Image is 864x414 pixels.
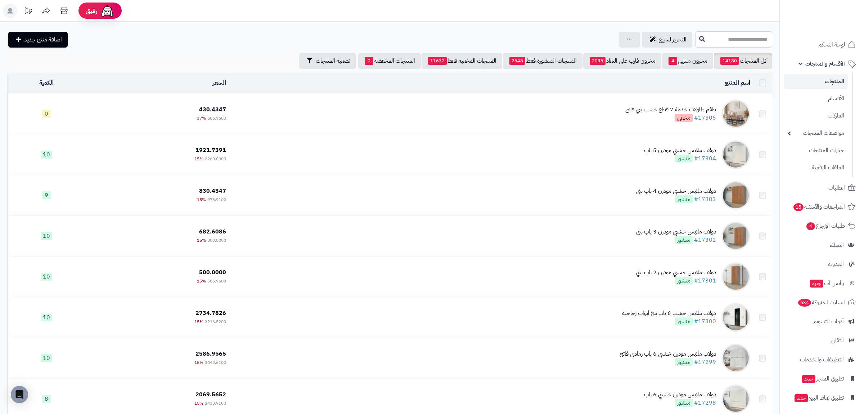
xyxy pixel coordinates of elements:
span: 2035 [590,57,606,65]
div: دولاب ملابس مودرن خشبي 6 باب [644,391,716,399]
span: 2069.5652 [195,390,226,399]
span: التطبيقات والخدمات [800,355,844,365]
a: طلبات الإرجاع4 [784,217,860,235]
span: منشور [675,155,693,163]
img: دولاب ملابس خشبي مودرن 2 باب بني [721,262,750,291]
span: منشور [675,399,693,407]
span: 15% [197,278,206,284]
a: المنتجات المخفضة0 [358,53,421,69]
img: دولاب ملابس مودرن خشبي 6 باب رمادي فاتح [721,344,750,373]
a: الملفات الرقمية [784,160,848,175]
img: logo-2.png [815,5,857,21]
a: المراجعات والأسئلة15 [784,198,860,215]
span: جديد [810,280,823,288]
a: #17300 [694,317,716,326]
span: التقارير [830,335,844,346]
a: اسم المنتج [725,79,750,87]
span: 15% [197,196,206,203]
span: 10 [41,151,52,159]
div: Open Intercom Messenger [11,386,28,403]
span: 973.9100 [207,196,226,203]
a: #17302 [694,236,716,244]
img: طقم طاولات خدمة 7 قطع خشب بني فاتح [721,99,750,128]
span: الأقسام والمنتجات [805,59,845,69]
a: لوحة التحكم [784,36,860,53]
span: رفيق [86,6,97,15]
span: تطبيق المتجر [801,374,844,384]
span: أدوات التسويق [813,316,844,326]
button: تصفية المنتجات [299,53,356,69]
a: التحرير لسريع [642,32,692,48]
span: 0 [365,57,373,65]
a: كل المنتجات14180 [714,53,772,69]
span: مخفي [675,114,693,122]
span: وآتس آب [809,278,844,288]
a: التقارير [784,332,860,349]
span: 830.4347 [199,187,226,195]
img: دولاب ملابس خشبي مودرن 5 باب [721,140,750,169]
div: دولاب ملابس خشبي مودرن 2 باب بني [636,268,716,277]
img: دولاب ملابس خشب 6 باب مع أبواب زجاجية [721,303,750,332]
span: منشور [675,236,693,244]
a: الماركات [784,108,848,124]
img: دولاب ملابس خشبي مودرن 3 باب بني [721,222,750,250]
span: 3042.6100 [205,359,226,366]
span: 2548 [509,57,525,65]
span: 10 [41,354,52,362]
span: منشور [675,277,693,285]
a: #17304 [694,154,716,163]
span: 15% [194,359,203,366]
span: منشور [675,358,693,366]
span: 4 [669,57,677,65]
a: #17303 [694,195,716,204]
span: 430.4347 [199,105,226,114]
a: خيارات المنتجات [784,143,848,158]
a: الكمية [39,79,54,87]
a: السلات المتروكة634 [784,294,860,311]
span: منشور [675,317,693,325]
a: #17299 [694,358,716,366]
span: 11632 [428,57,447,65]
span: التحرير لسريع [659,35,687,44]
img: دولاب ملابس خشبي مودرن 4 باب بني [721,181,750,210]
div: دولاب ملابس خشب 6 باب مع أبواب زجاجية [622,309,716,317]
span: 3216.5200 [205,319,226,325]
span: الطلبات [828,183,845,193]
span: لوحة التحكم [818,40,845,50]
span: 0 [42,110,51,118]
div: دولاب ملابس خشبي مودرن 4 باب بني [636,187,716,195]
span: 2433.9100 [205,400,226,406]
span: العملاء [830,240,844,250]
a: أدوات التسويق [784,313,860,330]
a: مخزون قارب على النفاذ2035 [583,53,661,69]
span: 9 [42,191,51,199]
span: 4 [806,222,815,231]
span: 8 [42,395,51,403]
a: المنتجات المخفية فقط11632 [422,53,502,69]
a: المنتجات المنشورة فقط2548 [503,53,582,69]
span: المراجعات والأسئلة [793,202,845,212]
span: 15% [194,156,203,162]
span: السلات المتروكة [797,297,845,307]
a: المدونة [784,255,860,273]
span: 500.0000 [199,268,226,277]
a: #17301 [694,276,716,285]
a: تحديثات المنصة [19,4,37,20]
span: منشور [675,195,693,203]
a: الأقسام [784,91,848,106]
a: المنتجات [784,74,848,89]
a: تطبيق نقاط البيعجديد [784,389,860,406]
a: تطبيق المتجرجديد [784,370,860,387]
a: مخزون منتهي4 [662,53,713,69]
span: جديد [795,394,808,402]
span: المدونة [828,259,844,269]
span: 14180 [720,57,739,65]
span: طلبات الإرجاع [806,221,845,231]
span: 10 [41,313,52,321]
a: السعر [213,79,226,87]
span: تصفية المنتجات [316,57,350,65]
span: 10 [41,273,52,281]
div: دولاب ملابس خشبي مودرن 5 باب [644,146,716,155]
span: جديد [802,375,815,383]
span: 15 [793,203,804,212]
